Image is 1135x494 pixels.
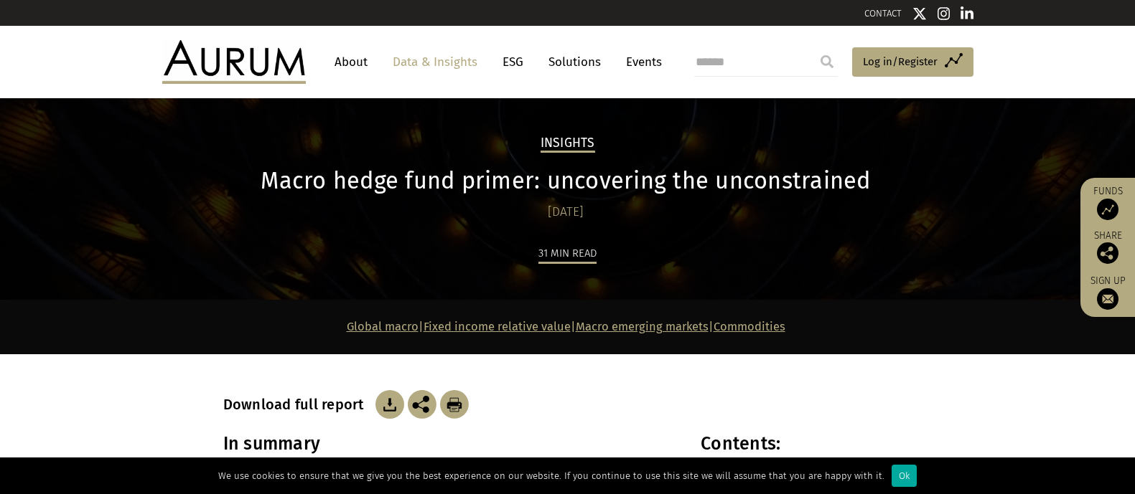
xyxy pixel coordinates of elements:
img: Access Funds [1097,199,1118,220]
a: CONTACT [864,8,902,19]
img: Download Article [440,390,469,419]
div: [DATE] [223,202,909,222]
strong: | | | [347,320,785,333]
a: ESG [495,49,531,75]
a: Macro emerging markets [576,320,709,333]
img: Aurum [162,40,306,83]
a: Log in/Register [852,47,973,77]
a: Commodities [714,320,785,333]
img: Sign up to our newsletter [1097,288,1118,310]
input: Submit [813,47,841,76]
a: Funds [1088,185,1128,220]
a: Events [619,49,662,75]
div: Ok [892,465,917,487]
div: Share [1088,231,1128,264]
img: Share this post [408,390,436,419]
img: Instagram icon [938,6,950,21]
h3: In summary [223,433,670,455]
span: Log in/Register [863,53,938,70]
div: 31 min read [538,244,597,264]
a: About [327,49,375,75]
img: Download Article [375,390,404,419]
h3: Download full report [223,396,372,413]
img: Linkedin icon [961,6,973,21]
a: Fixed income relative value [424,320,571,333]
img: Share this post [1097,242,1118,264]
a: Data & Insights [386,49,485,75]
a: Sign up [1088,275,1128,310]
h3: Contents: [701,433,908,455]
a: Solutions [541,49,608,75]
h1: Macro hedge fund primer: uncovering the unconstrained [223,167,909,195]
h2: Insights [541,136,595,153]
a: Global macro [347,320,419,333]
img: Twitter icon [912,6,927,21]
